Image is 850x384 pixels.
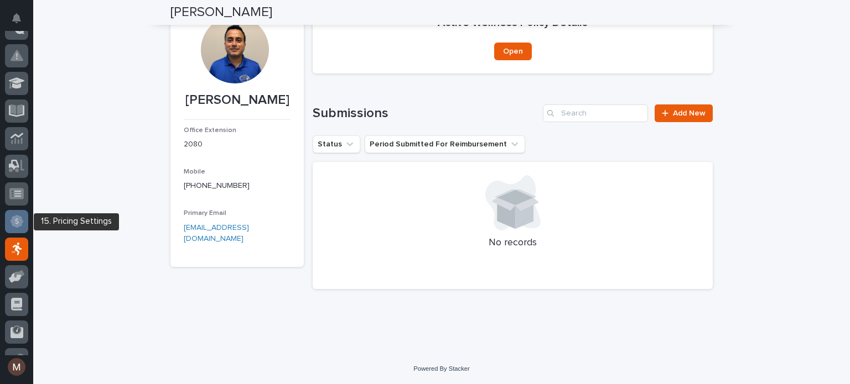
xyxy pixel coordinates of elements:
a: Add New [655,104,713,122]
span: Office Extension [184,127,236,134]
span: Primary Email [184,210,226,217]
button: Notifications [5,7,28,30]
h2: [PERSON_NAME] [170,4,272,20]
input: Search [543,104,648,122]
p: No records [326,237,699,249]
button: users-avatar [5,355,28,378]
button: Period Submitted For Reimbursement [365,135,525,153]
p: [PERSON_NAME] [184,92,291,108]
h1: Submissions [313,106,538,122]
p: 2080 [184,139,291,150]
a: [PHONE_NUMBER] [184,182,250,190]
span: Open [503,48,523,55]
span: Add New [673,109,706,117]
div: Notifications [14,13,28,31]
span: Mobile [184,169,205,175]
a: [EMAIL_ADDRESS][DOMAIN_NAME] [184,224,249,243]
a: Powered By Stacker [413,365,469,372]
a: Open [494,43,532,60]
button: Status [313,135,360,153]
